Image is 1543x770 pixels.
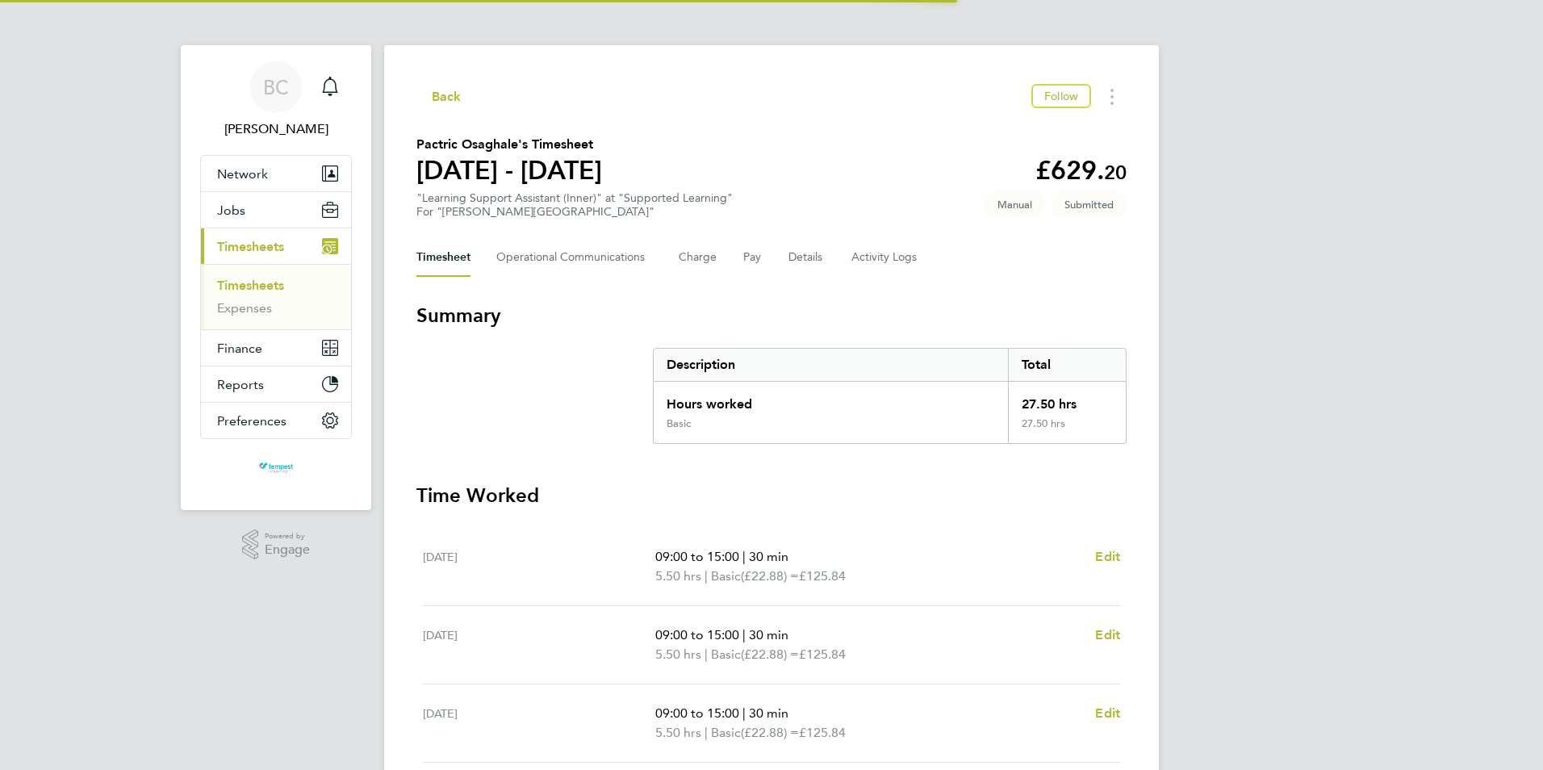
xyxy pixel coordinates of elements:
span: Basic [711,567,741,586]
span: Preferences [217,413,286,429]
span: This timesheet is Submitted. [1052,191,1127,218]
span: Network [217,166,268,182]
a: BC[PERSON_NAME] [200,61,352,139]
button: Jobs [201,192,351,228]
button: Follow [1031,84,1091,108]
div: 27.50 hrs [1008,417,1126,443]
span: 5.50 hrs [655,725,701,740]
span: | [705,725,708,740]
button: Finance [201,330,351,366]
nav: Main navigation [181,45,371,510]
a: Expenses [217,300,272,316]
span: (£22.88) = [741,725,799,740]
div: [DATE] [423,626,655,664]
span: 5.50 hrs [655,647,701,662]
button: Network [201,156,351,191]
span: | [705,568,708,584]
h2: Pactric Osaghale's Timesheet [416,135,602,154]
span: | [742,705,746,721]
span: This timesheet was manually created. [985,191,1045,218]
app-decimal: £629. [1035,155,1127,186]
button: Reports [201,366,351,402]
span: 20 [1104,161,1127,184]
span: Engage [265,543,310,557]
a: Edit [1095,547,1120,567]
span: | [742,549,746,564]
span: Edit [1095,549,1120,564]
span: Jobs [217,203,245,218]
span: 30 min [749,705,788,721]
div: "Learning Support Assistant (Inner)" at "Supported Learning" [416,191,733,219]
button: Timesheets [201,228,351,264]
button: Timesheet [416,238,470,277]
span: £125.84 [799,647,846,662]
span: | [742,627,746,642]
button: Charge [679,238,717,277]
span: Basic [711,723,741,743]
span: Timesheets [217,239,284,254]
button: Operational Communications [496,238,653,277]
div: Summary [653,348,1127,444]
div: 27.50 hrs [1008,382,1126,417]
div: For "[PERSON_NAME][GEOGRAPHIC_DATA]" [416,205,733,219]
span: 09:00 to 15:00 [655,627,739,642]
img: tempestresourcing-logo-retina.png [257,455,294,481]
button: Details [788,238,826,277]
span: Follow [1044,89,1078,103]
div: Basic [667,417,691,430]
span: | [705,647,708,662]
span: Reports [217,377,264,392]
h1: [DATE] - [DATE] [416,154,602,186]
span: 30 min [749,627,788,642]
span: (£22.88) = [741,647,799,662]
div: [DATE] [423,704,655,743]
span: £125.84 [799,725,846,740]
div: Total [1008,349,1126,381]
button: Activity Logs [851,238,919,277]
div: Timesheets [201,264,351,329]
div: Description [654,349,1008,381]
button: Back [416,86,462,107]
span: (£22.88) = [741,568,799,584]
span: Edit [1095,705,1120,721]
h3: Summary [416,303,1127,329]
button: Pay [743,238,763,277]
span: 09:00 to 15:00 [655,549,739,564]
a: Powered byEngage [242,529,311,560]
span: £125.84 [799,568,846,584]
span: BC [263,77,289,98]
div: [DATE] [423,547,655,586]
span: Powered by [265,529,310,543]
span: 09:00 to 15:00 [655,705,739,721]
h3: Time Worked [416,483,1127,508]
span: 30 min [749,549,788,564]
span: Basic [711,645,741,664]
span: 5.50 hrs [655,568,701,584]
a: Go to home page [200,455,352,481]
a: Edit [1095,626,1120,645]
a: Edit [1095,704,1120,723]
div: Hours worked [654,382,1008,417]
button: Preferences [201,403,351,438]
span: Back [432,87,462,107]
button: Timesheets Menu [1098,84,1127,109]
span: Becky Crawley [200,119,352,139]
a: Timesheets [217,278,284,293]
span: Finance [217,341,262,356]
span: Edit [1095,627,1120,642]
